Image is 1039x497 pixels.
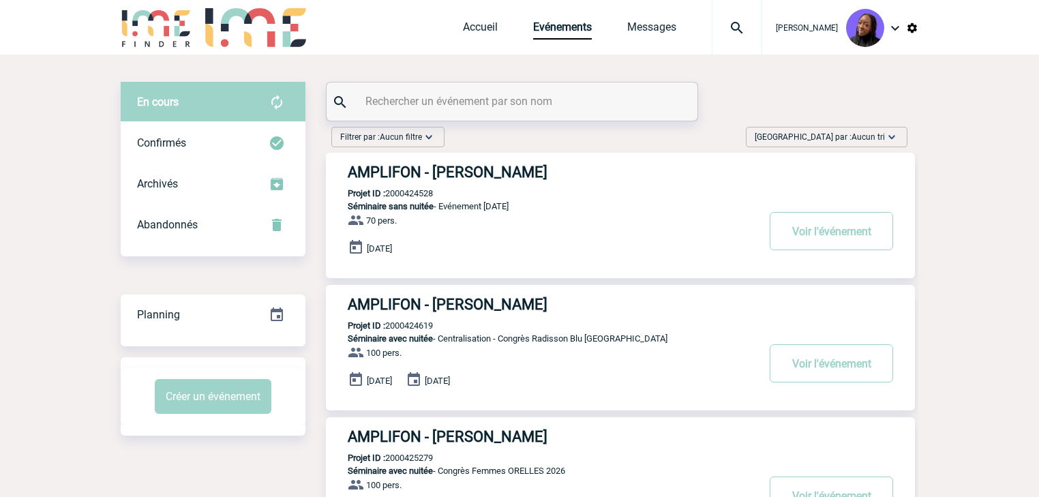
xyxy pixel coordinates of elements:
span: Aucun filtre [380,132,422,142]
h3: AMPLIFON - [PERSON_NAME] [348,296,757,313]
b: Projet ID : [348,188,385,198]
span: Séminaire sans nuitée [348,201,434,211]
img: baseline_expand_more_white_24dp-b.png [422,130,436,144]
span: [PERSON_NAME] [776,23,838,33]
p: 2000424528 [326,188,433,198]
span: Filtrer par : [340,130,422,144]
span: Archivés [137,177,178,190]
p: - Congrès Femmes ORELLES 2026 [326,466,757,476]
b: Projet ID : [348,453,385,463]
a: AMPLIFON - [PERSON_NAME] [326,296,915,313]
img: 131349-0.png [846,9,884,47]
button: Voir l'événement [770,344,893,382]
span: 100 pers. [366,480,402,490]
span: Abandonnés [137,218,198,231]
span: [DATE] [367,243,392,254]
span: 100 pers. [366,348,402,358]
a: AMPLIFON - [PERSON_NAME] [326,428,915,445]
div: Retrouvez ici tous vos événements annulés [121,205,305,245]
h3: AMPLIFON - [PERSON_NAME] [348,428,757,445]
span: [DATE] [425,376,450,386]
div: Retrouvez ici tous les événements que vous avez décidé d'archiver [121,164,305,205]
span: Aucun tri [852,132,885,142]
span: En cours [137,95,179,108]
span: [DATE] [367,376,392,386]
span: Séminaire avec nuitée [348,333,433,344]
a: Planning [121,294,305,334]
p: 2000424619 [326,320,433,331]
p: - Centralisation - Congrès Radisson Blu [GEOGRAPHIC_DATA] [326,333,757,344]
span: 70 pers. [366,215,397,226]
input: Rechercher un événement par son nom [362,91,665,111]
span: Confirmés [137,136,186,149]
div: Retrouvez ici tous vos événements organisés par date et état d'avancement [121,295,305,335]
button: Voir l'événement [770,212,893,250]
img: IME-Finder [121,8,192,47]
a: Messages [627,20,676,40]
a: Evénements [533,20,592,40]
p: 2000425279 [326,453,433,463]
b: Projet ID : [348,320,385,331]
span: Séminaire avec nuitée [348,466,433,476]
a: Accueil [463,20,498,40]
button: Créer un événement [155,379,271,414]
a: AMPLIFON - [PERSON_NAME] [326,164,915,181]
img: baseline_expand_more_white_24dp-b.png [885,130,899,144]
p: - Evénement [DATE] [326,201,757,211]
h3: AMPLIFON - [PERSON_NAME] [348,164,757,181]
span: [GEOGRAPHIC_DATA] par : [755,130,885,144]
div: Retrouvez ici tous vos évènements avant confirmation [121,82,305,123]
span: Planning [137,308,180,321]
